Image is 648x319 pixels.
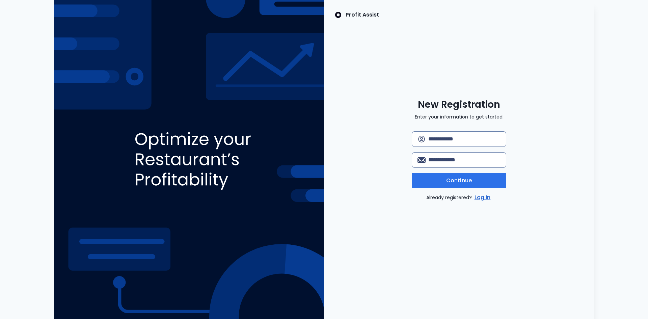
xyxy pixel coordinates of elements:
a: Log in [473,193,492,202]
p: Enter your information to get started. [415,113,504,121]
span: Continue [446,177,472,185]
button: Continue [412,173,506,188]
span: New Registration [418,99,500,111]
img: SpotOn Logo [335,11,342,19]
p: Profit Assist [346,11,379,19]
p: Already registered? [426,193,492,202]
